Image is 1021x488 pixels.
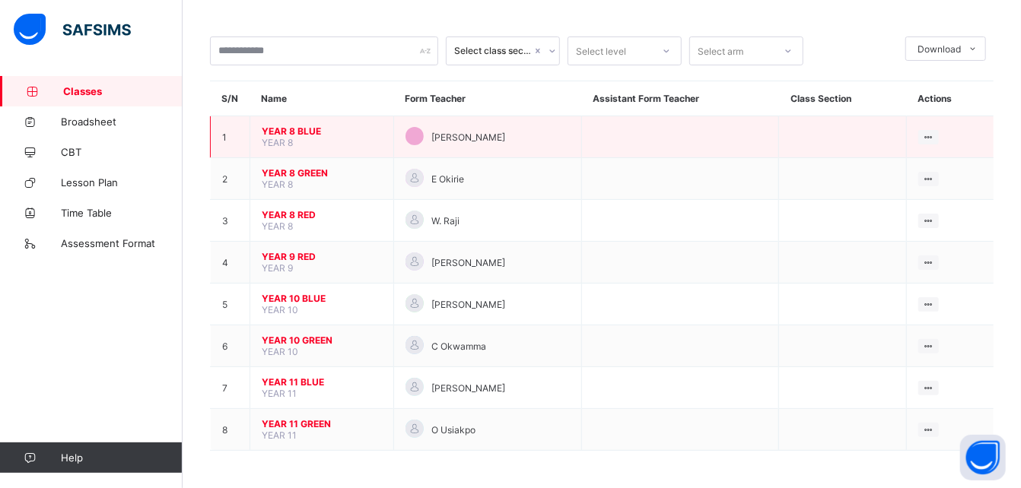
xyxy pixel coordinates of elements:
[61,116,183,128] span: Broadsheet
[431,257,505,268] span: [PERSON_NAME]
[431,132,505,143] span: [PERSON_NAME]
[61,146,183,158] span: CBT
[431,173,464,185] span: E Okirie
[394,81,582,116] th: Form Teacher
[779,81,907,116] th: Class Section
[262,209,382,220] span: YEAR 8 RED
[14,14,131,46] img: safsims
[211,409,250,451] td: 8
[431,299,505,310] span: [PERSON_NAME]
[262,304,298,315] span: YEAR 10
[431,382,505,394] span: [PERSON_NAME]
[262,137,293,148] span: YEAR 8
[211,81,250,116] th: S/N
[431,424,476,436] span: O Usiakpo
[211,367,250,409] td: 7
[576,36,626,65] div: Select level
[61,237,183,249] span: Assessment Format
[431,215,460,227] span: W. Raji
[63,85,183,97] span: Classes
[431,341,486,352] span: C Okwamma
[211,116,250,158] td: 1
[61,207,183,219] span: Time Table
[262,429,297,441] span: YEAR 11
[262,125,382,137] span: YEAR 8 BLUE
[262,293,382,304] span: YEAR 10 BLUE
[582,81,779,116] th: Assistant Form Teacher
[262,251,382,262] span: YEAR 9 RED
[61,452,182,464] span: Help
[262,179,293,190] span: YEAR 8
[960,435,1006,480] button: Open asap
[211,200,250,242] td: 3
[262,262,293,274] span: YEAR 9
[262,167,382,179] span: YEAR 8 GREEN
[262,334,382,346] span: YEAR 10 GREEN
[907,81,994,116] th: Actions
[262,388,297,399] span: YEAR 11
[61,176,183,189] span: Lesson Plan
[250,81,394,116] th: Name
[262,346,298,357] span: YEAR 10
[918,43,961,55] span: Download
[262,376,382,388] span: YEAR 11 BLUE
[211,325,250,367] td: 6
[454,46,532,57] div: Select class section
[262,220,293,232] span: YEAR 8
[211,242,250,284] td: 4
[262,418,382,429] span: YEAR 11 GREEN
[211,284,250,325] td: 5
[211,158,250,200] td: 2
[698,36,743,65] div: Select arm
